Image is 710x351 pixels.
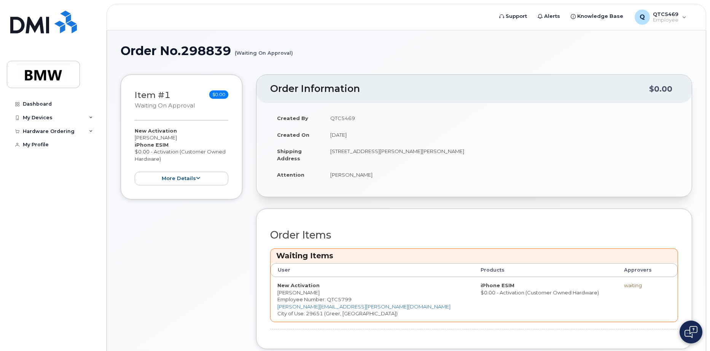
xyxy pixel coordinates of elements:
td: $0.00 - Activation (Customer Owned Hardware) [474,277,617,322]
h3: Waiting Items [276,251,672,261]
th: User [271,263,474,277]
div: waiting [624,282,656,289]
strong: New Activation [277,282,320,288]
h1: Order No.298839 [121,44,692,57]
strong: iPhone ESIM [481,282,514,288]
strong: Shipping Address [277,148,302,161]
th: Approvers [617,263,662,277]
strong: Created On [277,132,309,138]
h3: Item #1 [135,90,195,110]
span: $0.00 [209,90,228,99]
small: (Waiting On Approval) [235,44,293,56]
strong: New Activation [135,128,177,134]
strong: Created By [277,115,308,121]
a: [PERSON_NAME][EMAIL_ADDRESS][PERSON_NAME][DOMAIN_NAME] [277,304,451,310]
img: Open chat [685,326,697,338]
strong: iPhone ESIM [135,142,169,148]
button: more details [135,172,228,186]
td: QTC5469 [323,110,678,126]
span: Employee Number: QTC5799 [277,296,352,302]
div: [PERSON_NAME] $0.00 - Activation (Customer Owned Hardware) [135,127,228,186]
td: [PERSON_NAME] [323,166,678,183]
h2: Order Information [270,84,649,94]
td: [DATE] [323,126,678,143]
strong: Attention [277,172,304,178]
div: $0.00 [649,82,672,96]
h2: Order Items [270,229,678,241]
th: Products [474,263,617,277]
small: Waiting On Approval [135,102,195,109]
td: [PERSON_NAME] City of Use: 29651 (Greer, [GEOGRAPHIC_DATA]) [271,277,474,322]
td: [STREET_ADDRESS][PERSON_NAME][PERSON_NAME] [323,143,678,166]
